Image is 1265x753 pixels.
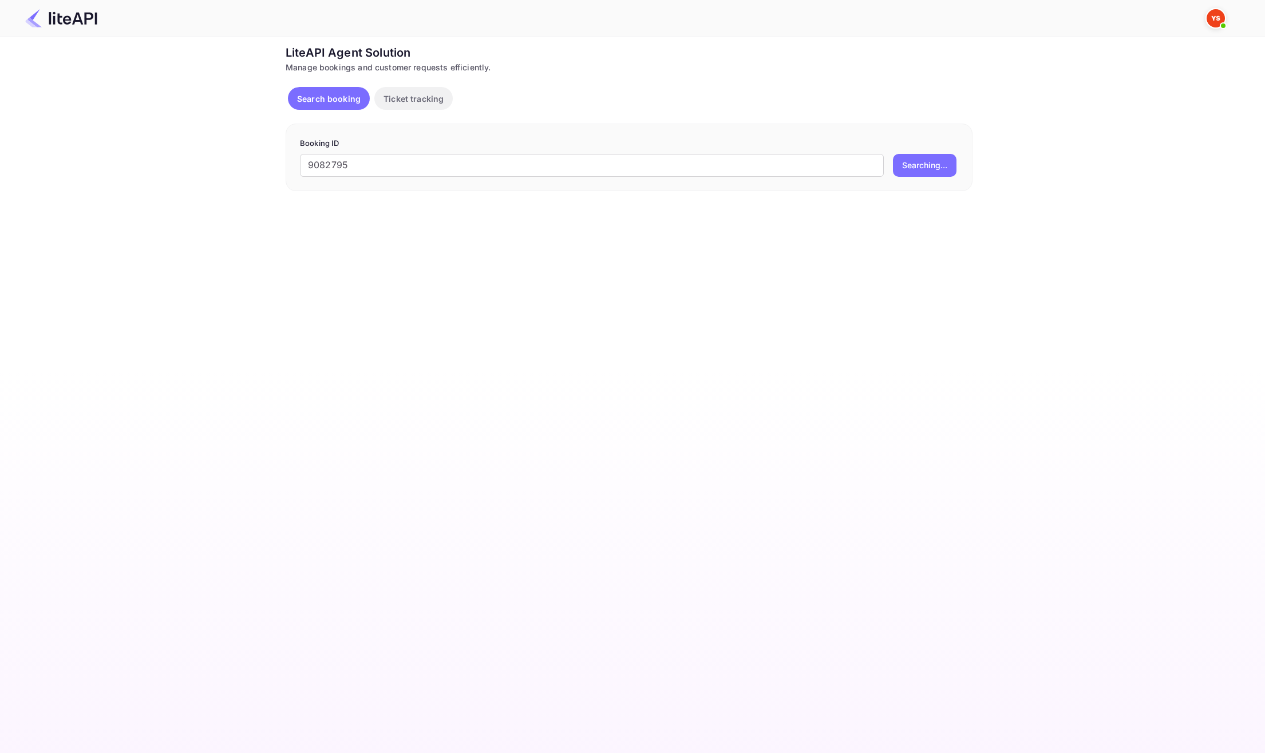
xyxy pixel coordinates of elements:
p: Booking ID [300,138,958,149]
img: LiteAPI Logo [25,9,97,27]
input: Enter Booking ID (e.g., 63782194) [300,154,884,177]
div: LiteAPI Agent Solution [286,44,973,61]
img: Yandex Support [1207,9,1225,27]
p: Ticket tracking [384,93,444,105]
div: Manage bookings and customer requests efficiently. [286,61,973,73]
button: Searching... [893,154,956,177]
p: Search booking [297,93,361,105]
